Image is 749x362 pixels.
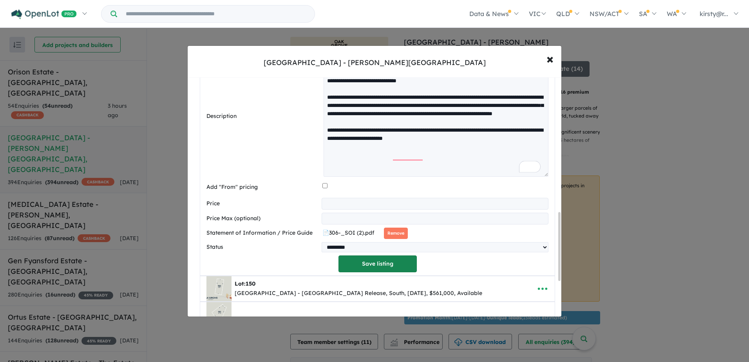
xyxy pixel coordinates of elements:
[206,199,318,208] label: Price
[546,50,554,67] span: ×
[119,5,313,22] input: Try estate name, suburb, builder or developer
[206,228,319,238] label: Statement of Information / Price Guide
[206,276,232,301] img: Oak%20Grove%20Estate%20-%20Clyde%20North%20-%20Lot%20150___1753408561.jpg
[264,58,486,68] div: [GEOGRAPHIC_DATA] - [PERSON_NAME][GEOGRAPHIC_DATA]
[324,56,548,177] textarea: To enrich screen reader interactions, please activate Accessibility in Grammarly extension settings
[384,228,408,239] button: Remove
[235,289,482,298] div: [GEOGRAPHIC_DATA] - [GEOGRAPHIC_DATA] Release, South, [DATE], $561,000, Available
[700,10,728,18] span: kirsty@r...
[246,280,255,287] span: 150
[338,255,417,272] button: Save listing
[235,280,255,287] b: Lot:
[11,9,77,19] img: Openlot PRO Logo White
[206,112,320,121] label: Description
[206,183,319,192] label: Add "From" pricing
[322,229,374,236] span: 📄 306-_SOI (2).pdf
[206,243,318,252] label: Status
[206,302,232,327] img: Oak%20Grove%20Estate%20-%20Clyde%20North%20-%20Lot%20152___1753408425.jpg
[206,214,318,223] label: Price Max (optional)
